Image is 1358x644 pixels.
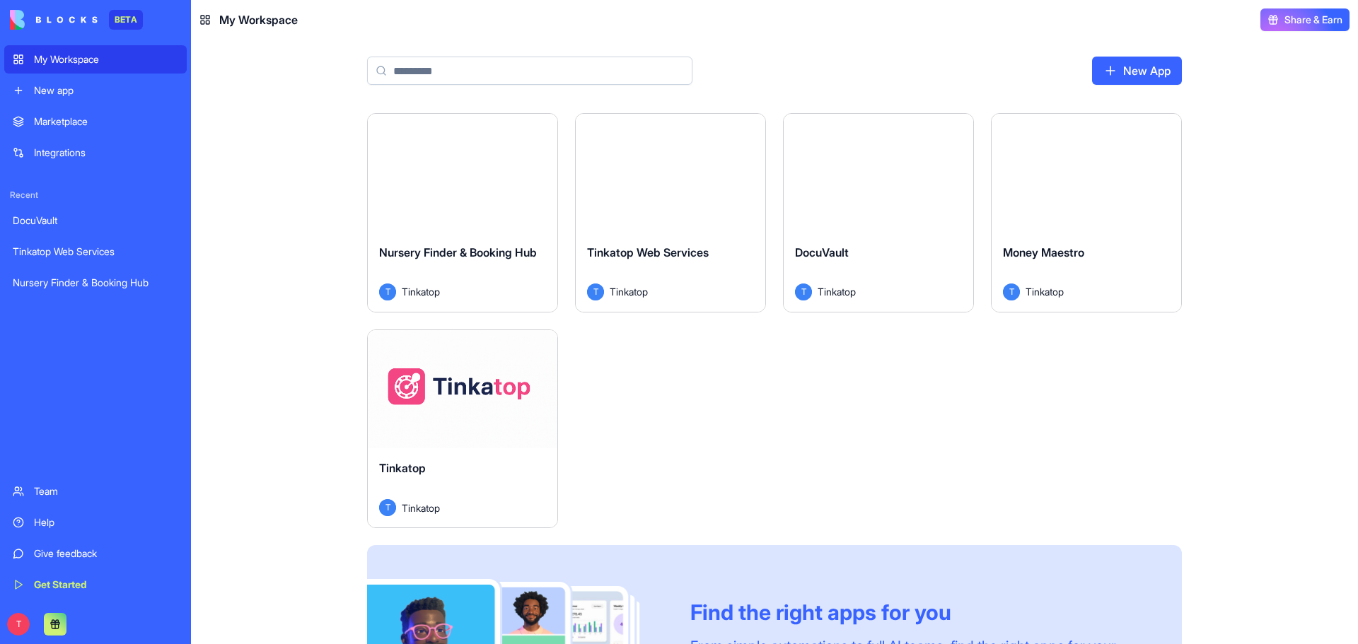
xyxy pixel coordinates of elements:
a: New App [1092,57,1182,85]
a: TinkatopTTinkatop [367,329,558,529]
span: Tinkatop [818,284,856,299]
span: T [379,283,396,300]
div: New app [34,83,178,98]
a: Marketplace [4,107,187,136]
div: Get Started [34,578,178,592]
a: Money MaestroTTinkatop [991,113,1182,312]
div: Team [34,484,178,498]
a: Tinkatop Web Services [4,238,187,266]
a: Help [4,508,187,537]
span: Nursery Finder & Booking Hub [379,245,537,259]
div: My Workspace [34,52,178,66]
div: BETA [109,10,143,30]
span: DocuVault [795,245,849,259]
span: Tinkatop [402,500,440,515]
div: Nursery Finder & Booking Hub [13,276,178,290]
span: T [7,613,30,636]
span: Tinkatop [610,284,648,299]
span: Money Maestro [1003,245,1084,259]
div: Tinkatop Web Services [13,245,178,259]
a: Team [4,477,187,505]
span: Share & Earn [1284,13,1342,27]
span: T [379,499,396,516]
span: Recent [4,189,187,201]
span: T [587,283,604,300]
a: DocuVault [4,206,187,235]
span: Tinkatop Web Services [587,245,709,259]
a: Get Started [4,570,187,599]
a: Integrations [4,139,187,167]
div: Integrations [34,146,178,160]
span: Tinkatop [1026,284,1064,299]
a: Tinkatop Web ServicesTTinkatop [575,113,766,312]
a: Nursery Finder & Booking HubTTinkatop [367,113,558,312]
span: Tinkatop [402,284,440,299]
span: Tinkatop [379,461,426,475]
a: My Workspace [4,45,187,74]
a: DocuVaultTTinkatop [783,113,974,312]
a: BETA [10,10,143,30]
a: Give feedback [4,539,187,568]
img: logo [10,10,98,30]
span: T [1003,283,1020,300]
span: T [795,283,812,300]
div: Marketplace [34,115,178,129]
div: Find the right apps for you [690,599,1148,625]
div: Give feedback [34,546,178,561]
span: My Workspace [219,11,298,28]
div: Help [34,515,178,529]
a: Nursery Finder & Booking Hub [4,269,187,297]
button: Share & Earn [1260,8,1350,31]
a: New app [4,76,187,105]
div: DocuVault [13,213,178,228]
